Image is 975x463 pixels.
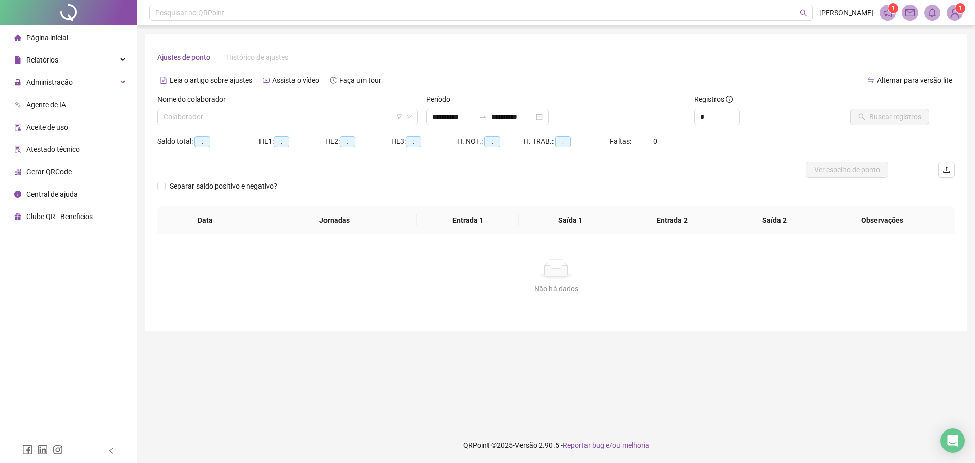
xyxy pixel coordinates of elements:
span: history [330,77,337,84]
span: Faltas: [610,137,633,145]
span: Atestado técnico [26,145,80,153]
span: instagram [53,445,63,455]
span: notification [883,8,892,17]
div: Open Intercom Messenger [940,428,965,453]
span: Página inicial [26,34,68,42]
th: Jornadas [252,206,417,234]
span: Agente de IA [26,101,66,109]
span: 1 [892,5,895,12]
div: H. TRAB.: [524,136,610,147]
span: Clube QR - Beneficios [26,212,93,221]
span: file [14,56,21,64]
span: Reportar bug e/ou melhoria [563,441,649,449]
span: down [406,114,412,120]
span: upload [942,166,951,174]
span: --:-- [484,136,500,147]
span: Registros [694,94,733,105]
div: HE 2: [325,136,391,147]
span: Separar saldo positivo e negativo? [166,180,281,192]
span: Ajustes de ponto [157,53,210,61]
span: solution [14,146,21,153]
sup: Atualize o seu contato no menu Meus Dados [955,3,965,13]
span: 1 [959,5,962,12]
th: Observações [818,206,947,234]
span: swap-right [479,113,487,121]
span: Relatórios [26,56,58,64]
div: HE 1: [259,136,325,147]
th: Entrada 2 [621,206,723,234]
span: --:-- [274,136,289,147]
span: Faça um tour [339,76,381,84]
span: facebook [22,445,32,455]
span: Observações [826,214,939,226]
span: --:-- [555,136,571,147]
span: [PERSON_NAME] [819,7,873,18]
div: Saldo total: [157,136,259,147]
th: Saída 1 [519,206,621,234]
div: Não há dados [170,283,942,294]
span: qrcode [14,168,21,175]
span: Gerar QRCode [26,168,72,176]
th: Entrada 1 [417,206,519,234]
span: bell [928,8,937,17]
span: Central de ajuda [26,190,78,198]
button: Ver espelho de ponto [806,162,888,178]
span: Administração [26,78,73,86]
span: lock [14,79,21,86]
footer: QRPoint © 2025 - 2.90.5 - [137,427,975,463]
span: mail [905,8,915,17]
span: filter [396,114,402,120]
span: file-text [160,77,167,84]
span: info-circle [14,191,21,198]
span: youtube [263,77,270,84]
span: --:-- [406,136,421,147]
th: Saída 2 [723,206,825,234]
span: Assista o vídeo [272,76,319,84]
span: Versão [515,441,537,449]
div: HE 3: [391,136,457,147]
span: home [14,34,21,41]
span: gift [14,213,21,220]
span: to [479,113,487,121]
span: search [800,9,807,17]
img: 88641 [947,5,962,20]
span: Histórico de ajustes [226,53,288,61]
th: Data [157,206,252,234]
span: info-circle [726,96,733,103]
sup: 1 [888,3,898,13]
span: left [108,447,115,454]
label: Período [426,94,457,105]
span: Aceite de uso [26,123,68,131]
span: linkedin [38,445,48,455]
span: --:-- [340,136,355,147]
label: Nome do colaborador [157,94,233,105]
span: 0 [653,137,657,145]
span: --:-- [194,136,210,147]
span: Leia o artigo sobre ajustes [170,76,252,84]
span: audit [14,124,21,131]
div: H. NOT.: [457,136,524,147]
